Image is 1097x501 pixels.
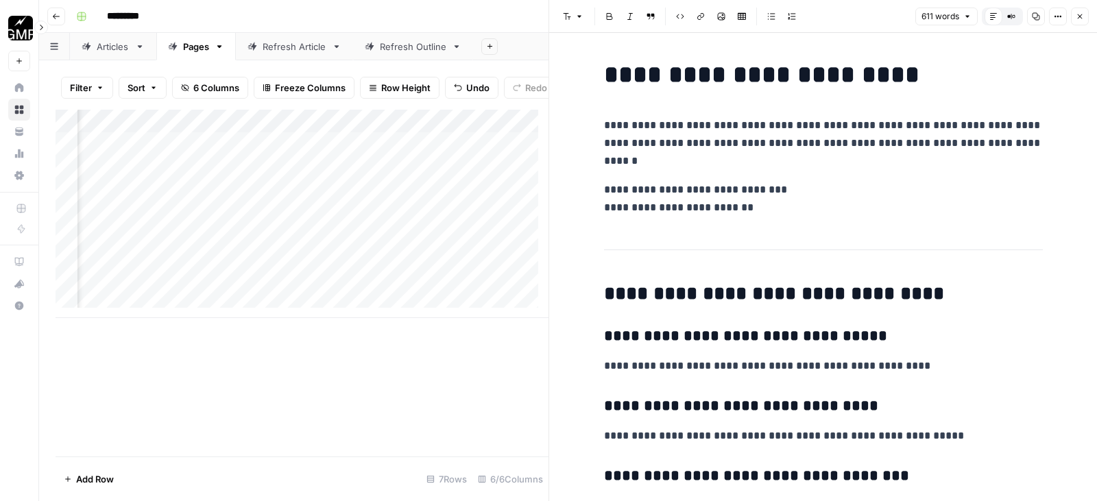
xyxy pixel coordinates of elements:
img: Growth Marketing Pro Logo [8,16,33,40]
div: Articles [97,40,130,53]
a: Refresh Article [236,33,353,60]
button: Redo [504,77,556,99]
a: Usage [8,143,30,164]
div: 7 Rows [421,468,472,490]
span: Redo [525,81,547,95]
a: Articles [70,33,156,60]
button: What's new? [8,273,30,295]
div: 6/6 Columns [472,468,548,490]
button: Add Row [56,468,122,490]
button: Sort [119,77,167,99]
span: Add Row [76,472,114,486]
button: 6 Columns [172,77,248,99]
button: Freeze Columns [254,77,354,99]
a: Pages [156,33,236,60]
span: 6 Columns [193,81,239,95]
button: Help + Support [8,295,30,317]
a: AirOps Academy [8,251,30,273]
button: 611 words [915,8,978,25]
span: Undo [466,81,490,95]
button: Workspace: Growth Marketing Pro [8,11,30,45]
button: Filter [61,77,113,99]
button: Undo [445,77,498,99]
a: Settings [8,164,30,186]
div: Pages [183,40,209,53]
div: What's new? [9,273,29,294]
span: Freeze Columns [275,81,346,95]
span: Row Height [381,81,431,95]
a: Your Data [8,121,30,143]
a: Browse [8,99,30,121]
button: Row Height [360,77,439,99]
span: Filter [70,81,92,95]
span: Sort [128,81,145,95]
a: Home [8,77,30,99]
div: Refresh Outline [380,40,446,53]
div: Refresh Article [263,40,326,53]
span: 611 words [921,10,959,23]
a: Refresh Outline [353,33,473,60]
